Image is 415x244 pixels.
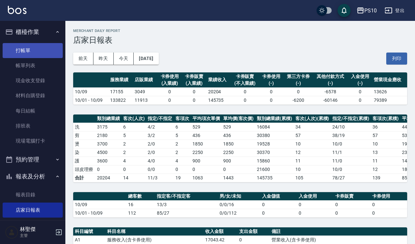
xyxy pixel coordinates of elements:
[3,43,63,58] a: 打帳單
[174,114,191,123] th: 客項次
[191,165,222,174] td: 0
[73,174,95,182] td: 合計
[232,73,257,80] div: 卡券販賣
[313,96,348,104] td: -60146
[331,174,371,182] td: 78/27
[73,53,93,65] button: 前天
[73,140,95,148] td: 燙
[122,165,146,174] td: 0
[3,23,63,40] button: 櫃檯作業
[218,192,260,201] th: 男/女/未知
[20,233,53,238] p: 主管
[371,174,400,182] td: 139
[174,148,191,157] td: 2
[122,140,146,148] td: 2
[73,96,108,104] td: 10/01 - 10/09
[238,236,270,244] td: 0
[73,236,106,244] td: A1
[108,72,133,88] th: 服務業績
[222,131,256,140] td: 436
[331,148,371,157] td: 11 / 1
[3,203,63,218] a: 店家日報表
[3,218,63,233] a: 互助日報表
[255,131,294,140] td: 30380
[73,227,106,236] th: 科目編號
[334,209,370,217] td: 0
[95,123,122,131] td: 3175
[146,123,174,131] td: 4 / 2
[134,53,158,65] button: [DATE]
[8,6,26,14] img: Logo
[146,165,174,174] td: 0 / 0
[222,123,256,131] td: 529
[260,209,297,217] td: 0
[184,80,205,87] div: (入業績)
[106,227,204,236] th: 科目名稱
[126,209,156,217] td: 112
[73,36,407,45] h3: 店家日報表
[73,209,126,217] td: 10/01 - 10/09
[133,72,158,88] th: 店販業績
[294,165,331,174] td: 10
[231,96,259,104] td: 0
[222,114,256,123] th: 單均價(客次價)
[348,87,373,96] td: 0
[133,87,158,96] td: 3049
[294,131,331,140] td: 57
[294,174,331,182] td: 105
[73,157,95,165] td: 護
[3,133,63,148] a: 現場電腦打卡
[184,73,205,80] div: 卡券販賣
[3,118,63,133] a: 排班表
[371,131,400,140] td: 57
[122,148,146,157] td: 2
[315,80,346,87] div: (-)
[255,157,294,165] td: 15860
[297,209,334,217] td: 0
[238,227,270,236] th: 支出金額
[122,157,146,165] td: 4
[174,165,191,174] td: 0
[285,73,311,80] div: 第三方卡券
[255,114,294,123] th: 類別總業績(累積)
[146,157,174,165] td: 4 / 0
[73,87,108,96] td: 10/09
[294,123,331,131] td: 34
[3,73,63,88] a: 現金收支登錄
[207,96,231,104] td: 145735
[174,140,191,148] td: 2
[191,140,222,148] td: 1850
[204,236,238,244] td: 17043.42
[126,200,156,209] td: 16
[3,58,63,73] a: 帳單列表
[331,123,371,131] td: 24 / 10
[313,87,348,96] td: -6578
[95,148,122,157] td: 4500
[334,200,370,209] td: 0
[371,114,400,123] th: 客項次(累積)
[260,200,297,209] td: 0
[294,148,331,157] td: 12
[174,157,191,165] td: 4
[371,123,400,131] td: 36
[5,226,18,239] img: Person
[350,80,371,87] div: (-)
[146,114,174,123] th: 指定/不指定
[158,87,182,96] td: 0
[372,72,407,88] th: 營業現金應收
[255,148,294,157] td: 30370
[338,4,351,17] button: save
[261,73,282,80] div: 卡券使用
[350,73,371,80] div: 入金使用
[285,80,311,87] div: (-)
[371,200,407,209] td: 0
[294,157,331,165] td: 11
[95,157,122,165] td: 3600
[331,157,371,165] td: 11 / 0
[204,227,238,236] th: 收入金額
[207,87,231,96] td: 20204
[255,174,294,182] td: 145735
[232,80,257,87] div: (不入業績)
[191,174,222,182] td: 1063
[382,5,407,17] button: 登出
